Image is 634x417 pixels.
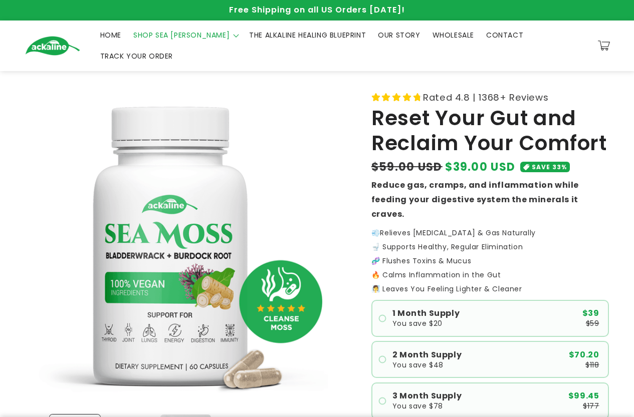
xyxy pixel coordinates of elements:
[127,25,243,46] summary: SHOP SEA [PERSON_NAME]
[433,31,474,40] span: WHOLESALE
[392,320,443,327] span: You save $20
[25,36,80,56] img: Ackaline
[392,309,460,317] span: 1 Month Supply
[532,162,567,172] span: SAVE 33%
[392,361,444,368] span: You save $48
[372,25,426,46] a: OUR STORY
[583,402,599,409] span: $177
[568,392,599,400] span: $99.45
[100,52,173,61] span: TRACK YOUR ORDER
[243,25,372,46] a: THE ALKALINE HEALING BLUEPRINT
[371,228,380,238] strong: 💨
[229,4,405,16] span: Free Shipping on all US Orders [DATE]!
[423,89,548,106] span: Rated 4.8 | 1368+ Reviews
[569,351,599,359] span: $70.20
[585,361,599,368] span: $118
[480,25,529,46] a: CONTACT
[582,309,599,317] span: $39
[392,351,462,359] span: 2 Month Supply
[586,320,599,327] span: $59
[133,31,230,40] span: SHOP SEA [PERSON_NAME]
[371,229,609,278] p: Relieves [MEDICAL_DATA] & Gas Naturally 🚽 Supports Healthy, Regular Elimination 🧬 Flushes Toxins ...
[94,25,127,46] a: HOME
[94,46,179,67] a: TRACK YOUR ORDER
[371,106,609,156] h1: Reset Your Gut and Reclaim Your Comfort
[392,392,462,400] span: 3 Month Supply
[427,25,480,46] a: WHOLESALE
[392,402,443,409] span: You save $78
[445,159,515,175] span: $39.00 USD
[100,31,121,40] span: HOME
[371,159,443,175] s: $59.00 USD
[371,179,579,220] strong: Reduce gas, cramps, and inflammation while feeding your digestive system the minerals it craves.
[371,285,609,292] p: 🧖‍♀️ Leaves You Feeling Lighter & Cleaner
[378,31,420,40] span: OUR STORY
[249,31,366,40] span: THE ALKALINE HEALING BLUEPRINT
[486,31,523,40] span: CONTACT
